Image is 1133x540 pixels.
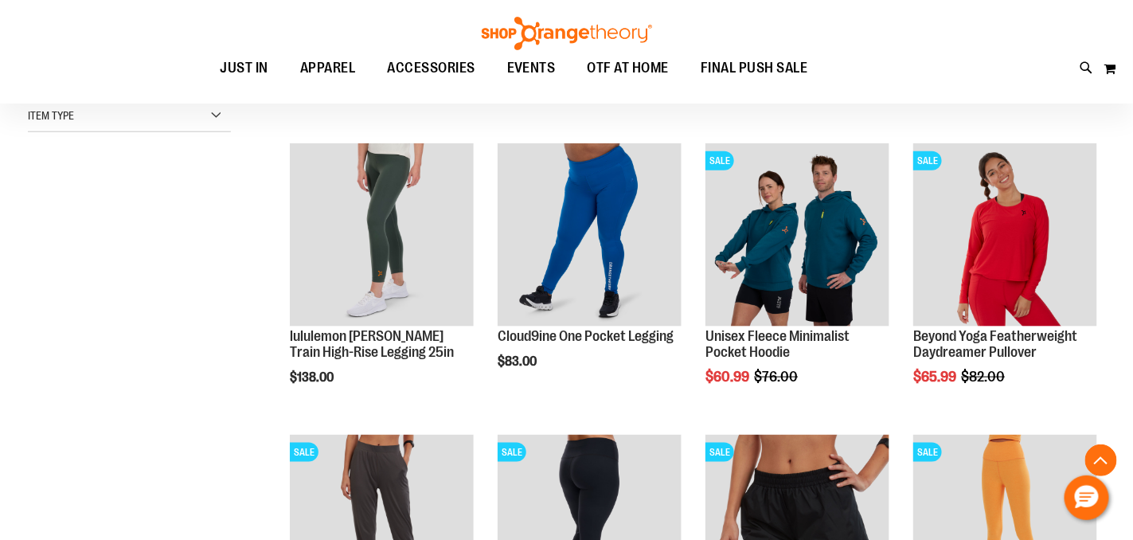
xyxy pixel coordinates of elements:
a: lululemon [PERSON_NAME] Train High-Rise Legging 25in [290,328,454,360]
button: Hello, have a question? Let’s chat. [1065,475,1109,520]
a: Main view of 2024 October lululemon Wunder Train High-Rise [290,143,474,330]
span: $60.99 [705,369,752,385]
img: Main view of 2024 October lululemon Wunder Train High-Rise [290,143,474,327]
span: $76.00 [754,369,800,385]
a: Beyond Yoga Featherweight Daydreamer Pullover [913,328,1077,360]
span: SALE [705,151,734,170]
a: Unisex Fleece Minimalist Pocket Hoodie [705,328,850,360]
img: Shop Orangetheory [479,17,654,50]
a: OTF AT HOME [572,50,686,87]
span: FINAL PUSH SALE [701,50,808,86]
div: product [490,135,690,409]
span: SALE [705,443,734,462]
span: SALE [290,443,318,462]
img: Cloud9ine One Pocket Legging [498,143,682,327]
span: ACCESSORIES [387,50,475,86]
span: EVENTS [507,50,556,86]
a: Unisex Fleece Minimalist Pocket HoodieSALE [705,143,889,330]
a: JUST IN [204,50,284,87]
a: APPAREL [284,50,372,86]
div: product [282,135,482,425]
span: SALE [498,443,526,462]
span: APPAREL [300,50,356,86]
button: Back To Top [1085,444,1117,476]
a: EVENTS [491,50,572,87]
span: JUST IN [220,50,268,86]
span: $65.99 [913,369,959,385]
span: $138.00 [290,370,336,385]
span: $82.00 [961,369,1007,385]
div: product [697,135,897,425]
a: Cloud9ine One Pocket Legging [498,328,674,344]
div: product [905,135,1105,425]
span: Item Type [28,109,74,122]
span: SALE [913,443,942,462]
img: Unisex Fleece Minimalist Pocket Hoodie [705,143,889,327]
a: ACCESSORIES [371,50,491,87]
a: Cloud9ine One Pocket Legging [498,143,682,330]
span: $83.00 [498,354,539,369]
a: Product image for Beyond Yoga Featherweight Daydreamer PulloverSALE [913,143,1097,330]
img: Product image for Beyond Yoga Featherweight Daydreamer Pullover [913,143,1097,327]
a: FINAL PUSH SALE [685,50,824,87]
span: SALE [913,151,942,170]
span: OTF AT HOME [588,50,670,86]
